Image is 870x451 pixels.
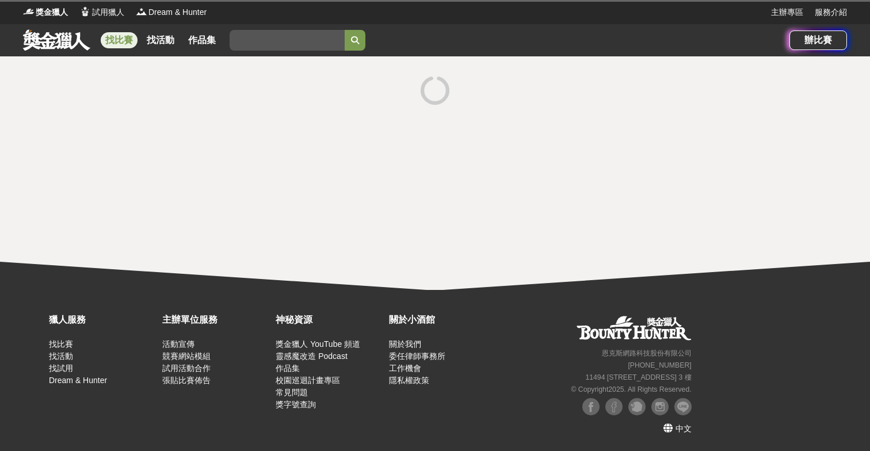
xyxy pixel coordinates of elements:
span: 中文 [676,424,692,433]
img: Logo [23,6,35,17]
a: 委任律師事務所 [389,351,445,361]
a: 競賽網站模組 [162,351,211,361]
span: Dream & Hunter [148,6,207,18]
a: 工作機會 [389,364,421,373]
a: Logo試用獵人 [79,6,124,18]
a: Logo獎金獵人 [23,6,68,18]
img: Facebook [605,398,623,415]
img: LINE [674,398,692,415]
a: 找試用 [49,364,73,373]
a: 獎字號查詢 [276,400,316,409]
div: 神秘資源 [276,313,383,327]
a: 主辦專區 [771,6,803,18]
img: Logo [136,6,147,17]
small: 11494 [STREET_ADDRESS] 3 樓 [585,373,691,381]
img: Facebook [582,398,600,415]
a: 找比賽 [49,339,73,349]
img: Logo [79,6,91,17]
a: 找活動 [142,32,179,48]
small: [PHONE_NUMBER] [628,361,691,369]
a: 靈感魔改造 Podcast [276,351,347,361]
div: 關於小酒館 [389,313,497,327]
a: 隱私權政策 [389,376,429,385]
div: 主辦單位服務 [162,313,270,327]
a: 活動宣傳 [162,339,194,349]
a: 找活動 [49,351,73,361]
div: 獵人服務 [49,313,157,327]
small: 恩克斯網路科技股份有限公司 [602,349,692,357]
span: 獎金獵人 [36,6,68,18]
img: Plurk [628,398,646,415]
img: Instagram [651,398,669,415]
a: 作品集 [184,32,220,48]
a: 試用活動合作 [162,364,211,373]
a: Dream & Hunter [49,376,107,385]
a: LogoDream & Hunter [136,6,207,18]
a: 張貼比賽佈告 [162,376,211,385]
small: © Copyright 2025 . All Rights Reserved. [571,385,691,393]
a: 作品集 [276,364,300,373]
a: 常見問題 [276,388,308,397]
a: 獎金獵人 YouTube 頻道 [276,339,360,349]
a: 校園巡迴計畫專區 [276,376,340,385]
span: 試用獵人 [92,6,124,18]
a: 辦比賽 [789,30,847,50]
a: 服務介紹 [815,6,847,18]
a: 找比賽 [101,32,138,48]
a: 關於我們 [389,339,421,349]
